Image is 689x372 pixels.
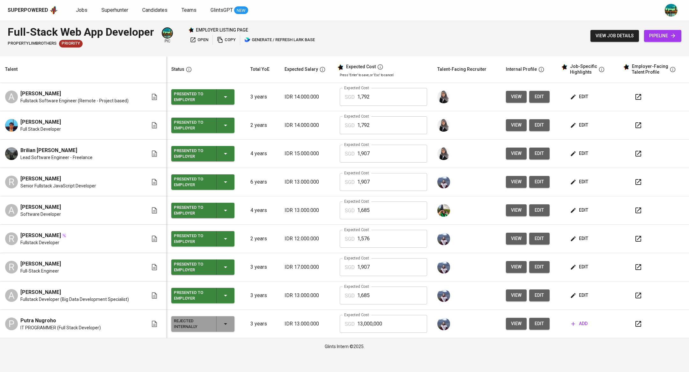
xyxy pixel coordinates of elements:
[569,318,590,330] button: add
[20,288,61,296] span: [PERSON_NAME]
[20,147,77,154] span: Brilian [PERSON_NAME]
[506,91,527,103] button: view
[8,5,58,15] a: Superpoweredapp logo
[285,235,330,243] p: IDR 12.000.000
[142,7,167,13] span: Candidates
[437,65,486,73] div: Talent-Facing Recruiter
[529,148,550,159] a: edit
[5,119,18,132] img: Felix Ardy Mulya
[437,232,450,245] img: christine.raharja@glints.com
[188,35,210,45] button: open
[529,233,550,244] button: edit
[59,40,83,47] span: Priority
[569,204,591,216] button: edit
[529,261,550,273] a: edit
[285,93,330,101] p: IDR 14.000.000
[211,6,248,14] a: GlintsGPT NEW
[571,178,588,186] span: edit
[506,148,527,159] button: view
[20,239,59,246] span: Fullstack Developer
[142,6,169,14] a: Candidates
[285,320,330,328] p: IDR 13.000.000
[190,36,208,44] span: open
[529,318,550,330] button: edit
[534,235,545,243] span: edit
[569,289,591,301] button: edit
[345,93,355,101] p: SGD
[244,36,315,44] span: generate / refresh lark base
[5,147,18,160] img: Brilian Natanael Zega
[5,261,18,274] div: R
[250,65,270,73] div: Total YoE
[243,35,316,45] button: lark generate / refresh lark base
[20,211,61,217] span: Software Developer
[571,263,588,271] span: edit
[250,93,275,101] p: 3 years
[20,232,61,239] span: [PERSON_NAME]
[174,175,211,189] div: Presented to Employer
[506,233,527,244] button: view
[571,93,588,101] span: edit
[437,317,450,330] img: christine.raharja@glints.com
[511,93,522,101] span: view
[506,318,527,330] button: view
[506,119,527,131] button: view
[534,121,545,129] span: edit
[511,178,522,186] span: view
[511,320,522,328] span: view
[20,203,61,211] span: [PERSON_NAME]
[5,176,18,188] div: R
[345,264,355,271] p: SGD
[649,32,676,40] span: pipeline
[234,7,248,14] span: NEW
[101,7,128,13] span: Superhunter
[76,6,89,14] a: Jobs
[346,64,376,70] div: Expected Cost
[285,150,330,157] p: IDR 15.000.000
[529,91,550,103] button: edit
[174,90,211,104] div: Presented to Employer
[171,146,234,161] button: Presented to Employer
[529,119,550,131] button: edit
[345,292,355,300] p: SGD
[529,289,550,301] a: edit
[20,260,61,268] span: [PERSON_NAME]
[250,150,275,157] p: 4 years
[529,176,550,188] button: edit
[20,268,59,274] span: Full-Stack Engineer
[571,206,588,214] span: edit
[534,93,545,101] span: edit
[345,150,355,158] p: SGD
[571,150,588,157] span: edit
[20,126,61,132] span: Full Stack Developer
[49,5,58,15] img: app logo
[511,206,522,214] span: view
[20,296,129,303] span: Fullstack Developer (Big Data Development Specialist)
[285,65,318,73] div: Expected Salary
[571,320,588,328] span: add
[20,154,93,161] span: Lead Software Engineer - Freelance
[20,175,61,183] span: [PERSON_NAME]
[5,204,18,217] div: A
[5,91,18,103] div: A
[171,316,234,332] button: Rejected Internally
[5,232,18,245] div: R
[569,233,591,244] button: edit
[534,320,545,328] span: edit
[59,40,83,47] div: New Job received from Demand Team
[171,65,184,73] div: Status
[506,261,527,273] button: view
[529,204,550,216] a: edit
[437,119,450,132] img: sinta.windasari@glints.com
[623,64,629,70] img: glints_star.svg
[596,32,634,40] span: view job details
[215,35,237,45] button: copy
[211,7,233,13] span: GlintsGPT
[5,65,18,73] div: Talent
[285,178,330,186] p: IDR 13.000.000
[569,119,591,131] button: edit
